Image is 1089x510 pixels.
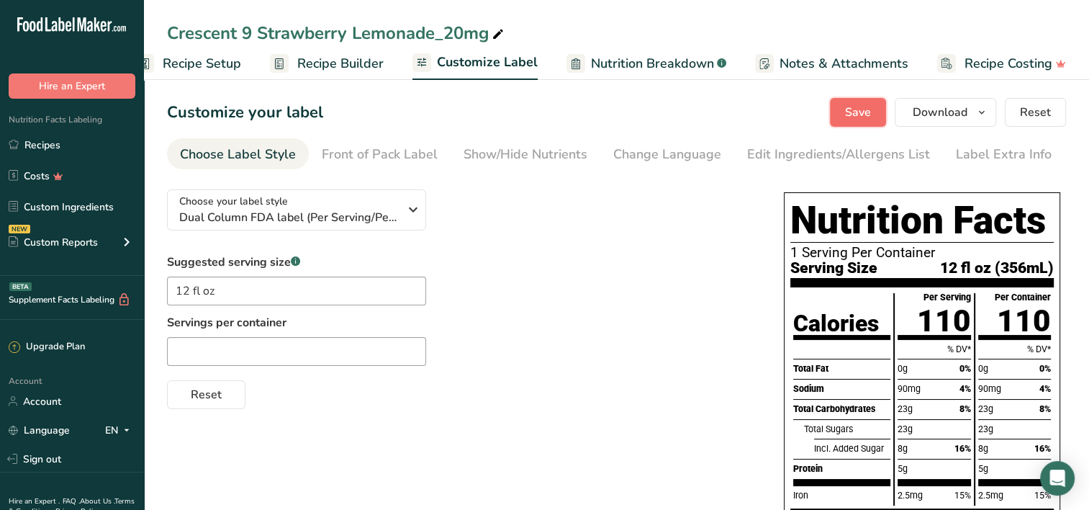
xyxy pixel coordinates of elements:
[978,363,988,374] span: 0g
[9,340,85,354] div: Upgrade Plan
[898,490,923,501] span: 2.5mg
[167,380,245,409] button: Reset
[9,282,32,291] div: BETA
[179,209,399,226] span: Dual Column FDA label (Per Serving/Per Container)
[940,260,1054,275] span: 12 fl oz (356mL)
[9,496,60,506] a: Hire an Expert .
[591,54,714,73] span: Nutrition Breakdown
[191,386,222,403] span: Reset
[997,303,1051,339] span: 110
[898,424,913,434] span: 23g
[790,199,1054,243] h1: Nutrition Facts
[803,419,890,439] div: Total Sugars
[1034,490,1051,501] span: 15%
[793,312,879,335] div: Calories
[959,403,971,414] span: 8%
[105,421,135,439] div: EN
[793,486,890,506] div: Iron
[995,293,1051,303] div: Per Container
[747,145,930,164] div: Edit Ingredients/Allergens List
[978,443,988,454] span: 8g
[566,48,726,80] a: Nutrition Breakdown
[913,104,967,121] span: Download
[898,339,970,359] div: % DV*
[780,54,908,73] span: Notes & Attachments
[978,424,993,434] span: 23g
[9,225,30,233] div: NEW
[978,383,1001,394] span: 90mg
[956,145,1052,164] div: Label Extra Info
[297,54,384,73] span: Recipe Builder
[830,98,886,127] button: Save
[322,145,438,164] div: Front of Pack Label
[167,189,426,231] button: Choose your label style Dual Column FDA label (Per Serving/Per Container)
[978,403,993,414] span: 23g
[898,383,921,394] span: 90mg
[167,314,426,331] label: Servings per container
[755,48,908,80] a: Notes & Attachments
[1020,104,1051,121] span: Reset
[898,443,908,454] span: 8g
[437,53,538,72] span: Customize Label
[793,359,890,379] div: Total Fat
[793,459,890,479] div: Protein
[790,260,877,275] span: Serving Size
[80,496,114,506] a: About Us .
[1039,383,1051,394] span: 4%
[613,145,721,164] div: Change Language
[180,145,296,164] div: Choose Label Style
[1039,363,1051,374] span: 0%
[978,339,1051,359] div: % DV*
[793,379,890,399] div: Sodium
[898,363,908,374] span: 0g
[167,254,426,271] label: Suggested serving size
[167,101,323,125] h1: Customize your label
[923,293,971,303] div: Per Serving
[179,194,288,209] span: Choose your label style
[1034,443,1051,454] span: 16%
[959,383,971,394] span: 4%
[135,48,241,80] a: Recipe Setup
[959,363,971,374] span: 0%
[9,235,98,250] div: Custom Reports
[790,246,1054,260] p: 1 Serving Per Container
[895,98,996,127] button: Download
[793,399,890,419] div: Total Carbohydrates
[9,73,135,99] button: Hire an Expert
[978,463,988,474] span: 5g
[9,418,70,443] a: Language
[978,490,1003,501] span: 2.5mg
[163,54,241,73] span: Recipe Setup
[1039,403,1051,414] span: 8%
[937,48,1066,80] a: Recipe Costing
[1005,98,1066,127] button: Reset
[845,104,871,121] span: Save
[270,48,384,80] a: Recipe Builder
[964,54,1052,73] span: Recipe Costing
[464,145,587,164] div: Show/Hide Nutrients
[412,46,538,81] a: Customize Label
[954,443,971,454] span: 16%
[814,439,890,459] div: Incl. Added Sugar
[898,463,908,474] span: 5g
[167,20,507,46] div: Crescent 9 Strawberry Lemonade_20mg
[1040,461,1075,496] div: Open Intercom Messenger
[917,303,971,339] span: 110
[898,403,913,414] span: 23g
[954,490,971,501] span: 15%
[63,496,80,506] a: FAQ .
